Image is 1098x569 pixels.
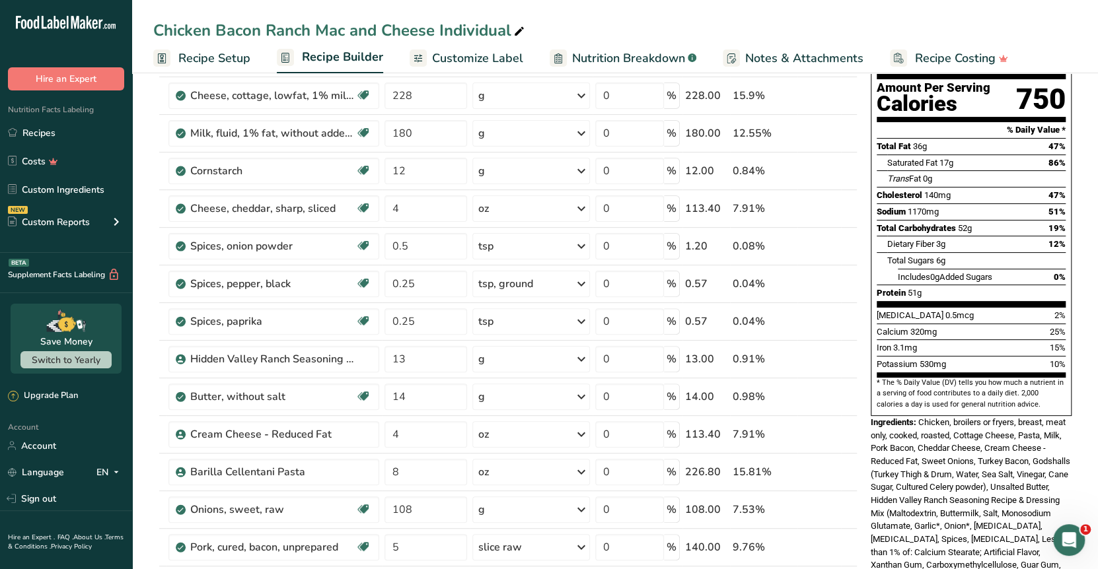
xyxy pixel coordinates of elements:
div: 1.20 [685,238,727,254]
div: 113.40 [685,426,727,442]
span: 15% [1050,343,1066,352]
span: 0g [930,272,939,282]
span: 36g [913,141,927,151]
div: tsp, ground [478,276,533,292]
div: oz [478,426,489,442]
div: 0.04% [733,314,795,329]
span: Cholesterol [877,190,922,200]
span: 51g [908,288,922,298]
div: 14.00 [685,389,727,405]
span: 3.1mg [893,343,917,352]
span: Dietary Fiber [887,239,934,249]
span: 0% [1054,272,1066,282]
div: NEW [8,206,28,214]
div: Barilla Cellentani Pasta [190,464,355,480]
span: Total Fat [877,141,911,151]
div: 12.55% [733,125,795,141]
span: Potassium [877,359,918,369]
span: 47% [1048,141,1066,151]
div: 7.53% [733,502,795,518]
span: Notes & Attachments [745,50,863,67]
div: 0.57 [685,276,727,292]
div: Spices, paprika [190,314,355,329]
div: 180.00 [685,125,727,141]
span: Nutrition Breakdown [572,50,685,67]
span: 17g [939,158,953,168]
span: Total Carbohydrates [877,223,956,233]
a: Hire an Expert . [8,533,55,542]
span: Protein [877,288,906,298]
span: Iron [877,343,891,352]
a: Terms & Conditions . [8,533,124,551]
span: Saturated Fat [887,158,937,168]
section: % Daily Value * [877,122,1066,138]
span: Includes Added Sugars [898,272,992,282]
a: About Us . [73,533,105,542]
div: slice raw [478,539,522,555]
div: 0.91% [733,351,795,367]
span: 51% [1048,207,1066,217]
div: Upgrade Plan [8,389,78,403]
div: g [478,163,485,179]
div: g [478,351,485,367]
div: 0.08% [733,238,795,254]
div: Cheese, cottage, lowfat, 1% milkfat [190,88,355,104]
span: 1 [1080,524,1091,535]
span: 140mg [924,190,951,200]
span: Switch to Yearly [32,354,100,366]
div: 0.98% [733,389,795,405]
div: Cheese, cheddar, sharp, sliced [190,201,355,217]
div: g [478,389,485,405]
div: g [478,125,485,141]
div: g [478,502,485,518]
div: 9.76% [733,539,795,555]
a: Notes & Attachments [723,44,863,73]
span: 320mg [910,327,937,337]
span: Ingredients: [871,417,916,427]
div: 108.00 [685,502,727,518]
div: Spices, onion powder [190,238,355,254]
section: * The % Daily Value (DV) tells you how much a nutrient in a serving of food contributes to a dail... [877,378,1066,410]
span: 86% [1048,158,1066,168]
div: Custom Reports [8,215,90,229]
button: Switch to Yearly [20,351,112,368]
span: [MEDICAL_DATA] [877,310,943,320]
div: Calories [877,94,990,114]
span: Recipe Setup [178,50,250,67]
div: Spices, pepper, black [190,276,355,292]
div: 750 [1016,82,1066,117]
div: 7.91% [733,426,795,442]
div: Pork, cured, bacon, unprepared [190,539,355,555]
div: Save Money [40,335,92,349]
a: Nutrition Breakdown [550,44,696,73]
a: Recipe Setup [153,44,250,73]
div: tsp [478,314,494,329]
div: Cream Cheese - Reduced Fat [190,426,355,442]
span: 3g [936,239,945,249]
button: Hire an Expert [8,67,124,90]
div: 13.00 [685,351,727,367]
div: EN [96,464,124,480]
span: 52g [958,223,972,233]
div: Onions, sweet, raw [190,502,355,518]
iframe: Intercom live chat [1053,524,1085,556]
a: FAQ . [57,533,73,542]
span: 1170mg [908,207,939,217]
div: oz [478,464,489,480]
div: Butter, without salt [190,389,355,405]
div: 0.84% [733,163,795,179]
div: 15.81% [733,464,795,480]
span: Total Sugars [887,255,934,265]
div: tsp [478,238,494,254]
span: Sodium [877,207,906,217]
a: Recipe Builder [277,42,383,74]
a: Privacy Policy [51,542,92,551]
div: 113.40 [685,201,727,217]
span: 0g [923,174,932,184]
div: BETA [9,259,29,267]
span: Fat [887,174,921,184]
span: Calcium [877,327,908,337]
div: 228.00 [685,88,727,104]
div: 15.9% [733,88,795,104]
div: Cornstarch [190,163,355,179]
